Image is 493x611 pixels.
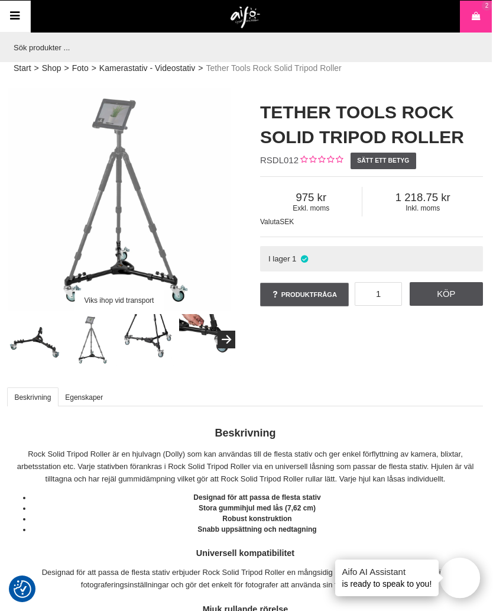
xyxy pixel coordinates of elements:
[299,254,309,263] i: I lager
[335,560,439,596] div: is ready to speak to you!
[7,387,59,406] a: Beskrivning
[260,100,483,150] h1: Tether Tools Rock Solid Tripod Roller
[14,578,31,600] button: Samtyckesinställningar
[460,1,492,33] a: 2
[410,282,484,306] a: Köp
[9,314,61,366] img: Tether Tools Rock Solid Tripod Roller
[260,218,280,226] span: Valuta
[193,493,320,502] strong: Designad för att passa de flesta stativ
[280,218,294,226] span: SEK
[66,314,118,366] img: Viks ihop vid transport
[99,62,195,75] a: Kamerastativ - Videostativ
[222,515,291,523] strong: Robust konstruktion
[351,153,416,169] a: Sätt ett betyg
[292,254,296,263] span: 1
[260,155,299,165] span: RSDL012
[122,314,174,366] img: Mycket kompakt storlek
[260,191,362,204] span: 975
[14,580,31,598] img: Revisit consent button
[299,154,343,167] div: Kundbetyg: 0
[72,62,89,75] a: Foto
[8,426,483,441] h2: Beskrivning
[8,567,483,591] p: Designad för att passa de flesta stativ erbjuder Rock Solid Tripod Roller en mångsidig lösning so...
[197,525,316,534] strong: Snabb uppsättning och nedtagning
[206,62,341,75] span: Tether Tools Rock Solid Tripod Roller
[179,314,231,366] img: Passar de flesta stativ
[485,1,489,10] span: 2
[64,62,69,75] span: >
[268,254,290,263] span: I lager
[231,7,261,29] img: logo.png
[34,62,39,75] span: >
[58,387,111,406] a: Egenskaper
[362,204,483,212] span: Inkl. moms
[42,62,61,75] a: Shop
[218,331,235,348] button: Next
[74,290,164,311] div: Viks ihop vid transport
[198,62,203,75] span: >
[14,62,31,75] a: Start
[199,504,316,512] strong: Stora gummihjul med lås (7,62 cm)
[260,283,349,306] a: Produktfråga
[362,191,483,204] span: 1 218.75
[8,33,477,62] input: Sök produkter ...
[8,448,483,485] p: Rock Solid Tripod Roller är en hjulvagn (Dolly) som kan användas till de flesta stativ och ger en...
[342,565,432,578] h4: Aifo AI Assistant
[8,547,483,559] h4: Universell kompatibilitet
[260,204,362,212] span: Exkl. moms
[92,62,96,75] span: >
